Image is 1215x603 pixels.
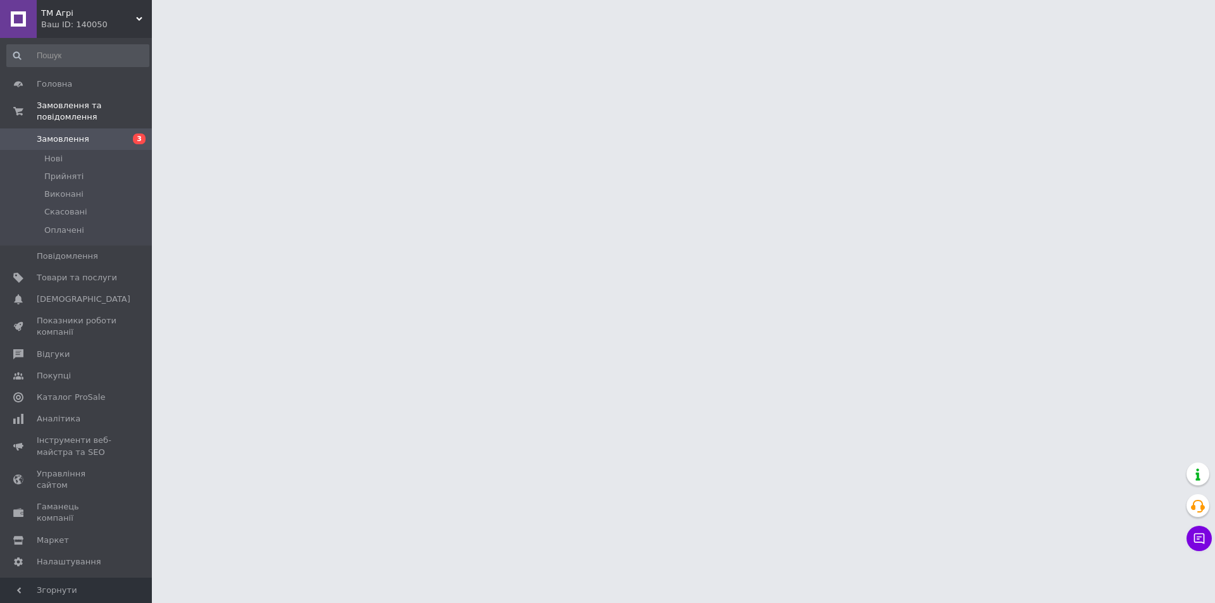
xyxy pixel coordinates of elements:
span: Замовлення [37,134,89,145]
span: Маркет [37,535,69,546]
span: Скасовані [44,206,87,218]
span: Оплачені [44,225,84,236]
span: 3 [133,134,146,144]
span: Налаштування [37,556,101,568]
span: Каталог ProSale [37,392,105,403]
span: Прийняті [44,171,84,182]
span: ТМ Агрі [41,8,136,19]
span: Нові [44,153,63,165]
span: Відгуки [37,349,70,360]
span: Аналітика [37,413,80,425]
span: Виконані [44,189,84,200]
span: Покупці [37,370,71,382]
div: Ваш ID: 140050 [41,19,152,30]
span: Показники роботи компанії [37,315,117,338]
input: Пошук [6,44,149,67]
span: Інструменти веб-майстра та SEO [37,435,117,457]
span: Повідомлення [37,251,98,262]
span: Товари та послуги [37,272,117,283]
span: Управління сайтом [37,468,117,491]
span: Головна [37,78,72,90]
span: Гаманець компанії [37,501,117,524]
span: [DEMOGRAPHIC_DATA] [37,294,130,305]
button: Чат з покупцем [1187,526,1212,551]
span: Замовлення та повідомлення [37,100,152,123]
